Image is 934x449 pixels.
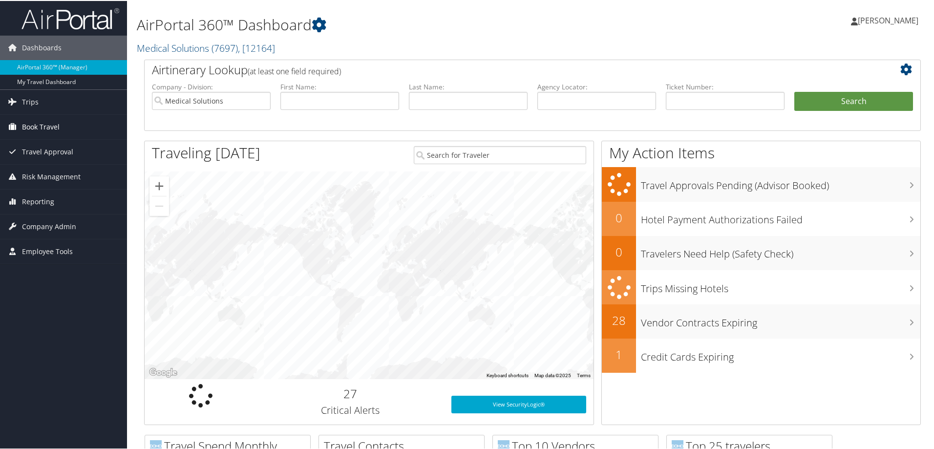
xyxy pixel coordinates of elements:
a: [PERSON_NAME] [851,5,928,34]
a: 0Travelers Need Help (Safety Check) [602,235,920,269]
button: Keyboard shortcuts [487,371,529,378]
h2: Airtinerary Lookup [152,61,849,77]
h3: Vendor Contracts Expiring [641,310,920,329]
a: View SecurityLogic® [451,395,586,412]
span: Travel Approval [22,139,73,163]
label: Agency Locator: [537,81,656,91]
span: Employee Tools [22,238,73,263]
h2: 0 [602,243,636,259]
h1: My Action Items [602,142,920,162]
label: Last Name: [409,81,528,91]
input: Search for Traveler [414,145,586,163]
span: Map data ©2025 [534,372,571,377]
span: Trips [22,89,39,113]
a: 1Credit Cards Expiring [602,338,920,372]
h3: Travelers Need Help (Safety Check) [641,241,920,260]
a: Travel Approvals Pending (Advisor Booked) [602,166,920,201]
label: Ticket Number: [666,81,785,91]
h3: Hotel Payment Authorizations Failed [641,207,920,226]
h3: Critical Alerts [264,403,437,416]
h3: Trips Missing Hotels [641,276,920,295]
span: (at least one field required) [248,65,341,76]
span: [PERSON_NAME] [858,14,918,25]
h2: 0 [602,209,636,225]
button: Zoom in [149,175,169,195]
span: Risk Management [22,164,81,188]
span: Reporting [22,189,54,213]
h3: Credit Cards Expiring [641,344,920,363]
span: , [ 12164 ] [238,41,275,54]
a: 0Hotel Payment Authorizations Failed [602,201,920,235]
img: Google [147,365,179,378]
span: Book Travel [22,114,60,138]
span: ( 7697 ) [212,41,238,54]
button: Search [794,91,913,110]
button: Zoom out [149,195,169,215]
h2: 28 [602,311,636,328]
label: First Name: [280,81,399,91]
h2: 27 [264,385,437,401]
label: Company - Division: [152,81,271,91]
a: Open this area in Google Maps (opens a new window) [147,365,179,378]
h1: AirPortal 360™ Dashboard [137,14,664,34]
h3: Travel Approvals Pending (Advisor Booked) [641,173,920,192]
h2: 1 [602,345,636,362]
h1: Traveling [DATE] [152,142,260,162]
span: Dashboards [22,35,62,59]
a: 28Vendor Contracts Expiring [602,303,920,338]
span: Company Admin [22,214,76,238]
img: airportal-logo.png [21,6,119,29]
a: Medical Solutions [137,41,275,54]
a: Trips Missing Hotels [602,269,920,304]
a: Terms (opens in new tab) [577,372,591,377]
